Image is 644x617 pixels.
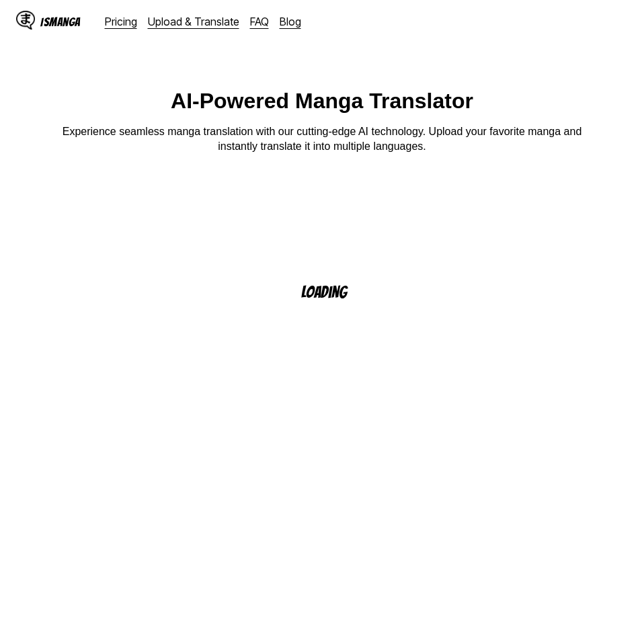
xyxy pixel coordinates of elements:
[148,15,239,28] a: Upload & Translate
[53,124,591,155] p: Experience seamless manga translation with our cutting-edge AI technology. Upload your favorite m...
[40,15,81,28] div: IsManga
[171,89,473,114] h1: AI-Powered Manga Translator
[250,15,269,28] a: FAQ
[280,15,301,28] a: Blog
[301,284,364,300] p: Loading
[16,11,105,32] a: IsManga LogoIsManga
[105,15,137,28] a: Pricing
[16,11,35,30] img: IsManga Logo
